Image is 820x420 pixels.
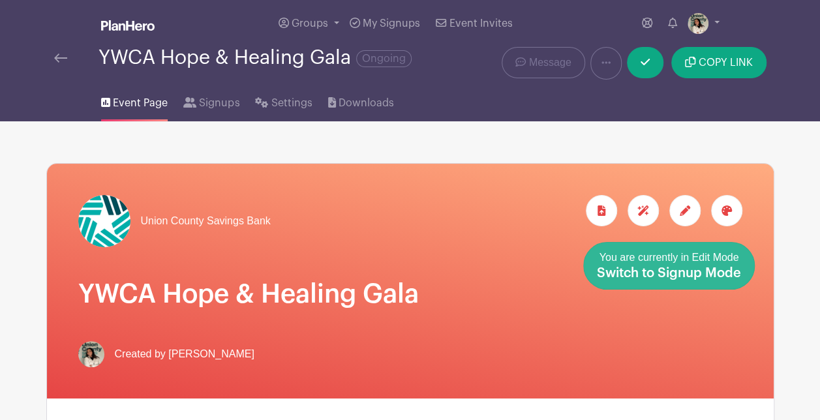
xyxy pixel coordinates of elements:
[583,242,755,290] a: You are currently in Edit Mode Switch to Signup Mode
[115,346,254,362] span: Created by [PERSON_NAME]
[328,80,394,121] a: Downloads
[339,95,394,111] span: Downloads
[199,95,239,111] span: Signups
[183,80,239,121] a: Signups
[699,57,753,68] span: COPY LINK
[101,20,155,31] img: logo_white-6c42ec7e38ccf1d336a20a19083b03d10ae64f83f12c07503d8b9e83406b4c7d.svg
[54,53,67,63] img: back-arrow-29a5d9b10d5bd6ae65dc969a981735edf675c4d7a1fe02e03b50dbd4ba3cdb55.svg
[78,195,130,247] img: UCSB-Logo-Color-Star-Mark.jpg
[356,50,412,67] span: Ongoing
[597,267,741,280] span: Switch to Signup Mode
[113,95,168,111] span: Event Page
[529,55,571,70] span: Message
[363,18,420,29] span: My Signups
[101,80,168,121] a: Event Page
[78,341,104,367] img: otgdrts5.png
[449,18,513,29] span: Event Invites
[99,47,412,68] div: YWCA Hope & Healing Gala
[141,213,271,229] span: Union County Savings Bank
[671,47,766,78] button: COPY LINK
[292,18,328,29] span: Groups
[271,95,312,111] span: Settings
[78,195,271,247] a: Union County Savings Bank
[597,252,741,279] span: You are currently in Edit Mode
[78,278,742,310] h1: YWCA Hope & Healing Gala
[688,13,708,34] img: otgdrts5.png
[502,47,585,78] a: Message
[255,80,312,121] a: Settings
